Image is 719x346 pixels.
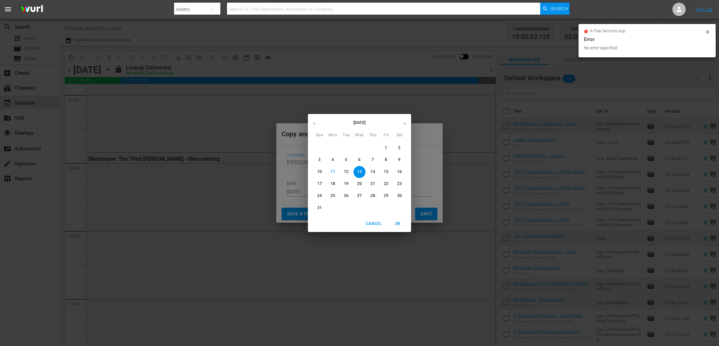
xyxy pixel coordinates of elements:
p: 4 [332,157,334,163]
button: 1 [380,142,392,154]
img: ans4CAIJ8jUAAAAAAAAAAAAAAAAAAAAAAAAgQb4GAAAAAAAAAAAAAAAAAAAAAAAAJMjXAAAAAAAAAAAAAAAAAAAAAAAAgAT5G... [16,2,48,17]
button: 28 [367,190,379,202]
button: 19 [340,178,352,190]
button: 14 [367,166,379,178]
p: 8 [385,157,387,163]
div: No error specified [584,45,703,51]
p: 16 [397,169,402,175]
p: 7 [371,157,374,163]
div: Error [584,35,710,43]
button: 21 [367,178,379,190]
button: 15 [380,166,392,178]
span: a few seconds ago [590,29,626,34]
p: 11 [331,169,335,175]
button: 10 [314,166,326,178]
button: 29 [380,190,392,202]
span: Sun [314,132,326,139]
button: 18 [327,178,339,190]
p: 3 [318,157,321,163]
p: 27 [357,193,362,199]
p: 10 [317,169,322,175]
p: 31 [317,205,322,211]
p: 21 [370,181,375,187]
span: Wed [354,132,365,139]
p: 25 [331,193,335,199]
button: 22 [380,178,392,190]
span: Sat [393,132,405,139]
button: 9 [393,154,405,166]
button: 7 [367,154,379,166]
button: 6 [354,154,365,166]
p: 28 [370,193,375,199]
button: 20 [354,178,365,190]
p: 23 [397,181,402,187]
p: 6 [358,157,360,163]
span: Thu [367,132,379,139]
button: 23 [393,178,405,190]
a: Sign Out [695,7,713,12]
button: 3 [314,154,326,166]
p: 30 [397,193,402,199]
button: 16 [393,166,405,178]
button: 2 [393,142,405,154]
p: 12 [344,169,349,175]
span: Search [550,3,568,15]
p: 19 [344,181,349,187]
button: 25 [327,190,339,202]
span: OK [390,220,406,227]
p: 17 [317,181,322,187]
button: 13 [354,166,365,178]
button: 24 [314,190,326,202]
p: 2 [398,145,400,151]
button: 17 [314,178,326,190]
button: 4 [327,154,339,166]
p: 9 [398,157,400,163]
button: OK [387,218,408,229]
button: 11 [327,166,339,178]
button: 8 [380,154,392,166]
p: 13 [357,169,362,175]
p: 26 [344,193,349,199]
p: 29 [384,193,388,199]
span: Tue [340,132,352,139]
p: 20 [357,181,362,187]
p: 14 [370,169,375,175]
span: Fri [380,132,392,139]
p: 24 [317,193,322,199]
span: Mon [327,132,339,139]
button: 26 [340,190,352,202]
p: 15 [384,169,388,175]
button: 12 [340,166,352,178]
button: 5 [340,154,352,166]
p: 1 [385,145,387,151]
button: 27 [354,190,365,202]
button: Cancel [363,218,384,229]
p: 5 [345,157,347,163]
p: 18 [331,181,335,187]
span: menu [4,5,12,13]
button: 30 [393,190,405,202]
span: Cancel [366,220,382,227]
button: 31 [314,202,326,214]
p: [DATE] [321,120,398,126]
p: 22 [384,181,388,187]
